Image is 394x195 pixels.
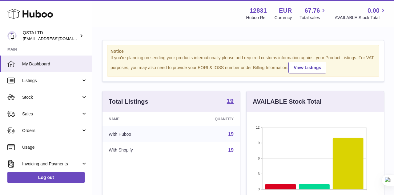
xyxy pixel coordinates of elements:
[7,172,85,183] a: Log out
[22,161,81,167] span: Invoicing and Payments
[22,128,81,134] span: Orders
[7,31,17,40] img: rodcp10@gmail.com
[275,15,292,21] div: Currency
[335,15,387,21] span: AVAILABLE Stock Total
[22,61,87,67] span: My Dashboard
[288,62,326,73] a: View Listings
[227,98,234,105] a: 19
[176,112,240,126] th: Quantity
[253,97,321,106] h3: AVAILABLE Stock Total
[103,142,176,158] td: With Shopify
[246,15,267,21] div: Huboo Ref
[300,6,327,21] a: 67.76 Total sales
[228,131,234,137] a: 19
[23,30,78,42] div: QSTA LTD
[22,111,81,117] span: Sales
[23,36,90,41] span: [EMAIL_ADDRESS][DOMAIN_NAME]
[22,144,87,150] span: Usage
[258,172,259,176] text: 3
[279,6,292,15] strong: EUR
[22,78,81,84] span: Listings
[227,98,234,104] strong: 19
[228,147,234,153] a: 19
[22,94,81,100] span: Stock
[103,112,176,126] th: Name
[250,6,267,15] strong: 12831
[103,126,176,142] td: With Huboo
[300,15,327,21] span: Total sales
[256,126,259,129] text: 12
[111,48,376,54] strong: Notice
[109,97,148,106] h3: Total Listings
[258,187,259,191] text: 0
[258,141,259,145] text: 9
[304,6,320,15] span: 67.76
[335,6,387,21] a: 0.00 AVAILABLE Stock Total
[258,156,259,160] text: 6
[368,6,380,15] span: 0.00
[111,55,376,73] div: If you're planning on sending your products internationally please add required customs informati...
